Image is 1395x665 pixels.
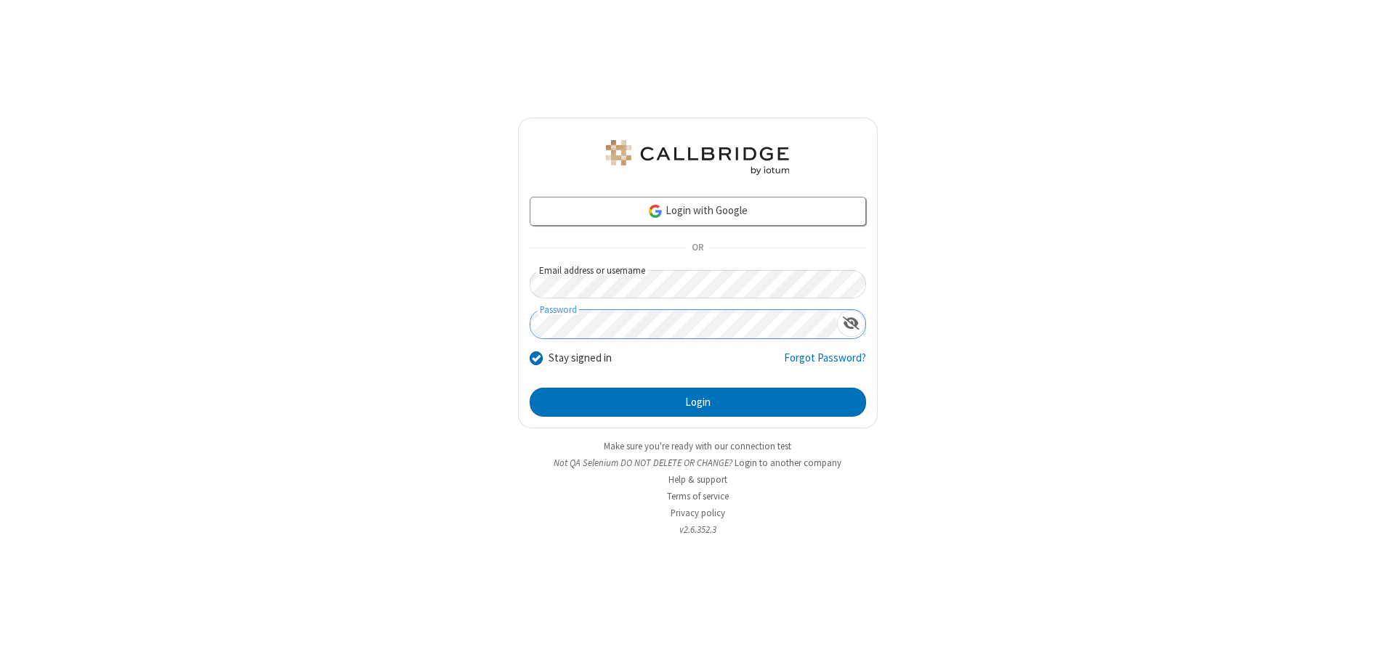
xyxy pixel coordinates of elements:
span: OR [686,238,709,258]
a: Help & support [668,473,727,486]
button: Login to another company [735,456,841,470]
a: Forgot Password? [784,350,866,378]
a: Make sure you're ready with our connection test [604,440,791,452]
a: Privacy policy [671,507,725,519]
input: Email address or username [530,270,866,298]
div: Show password [837,310,865,337]
li: v2.6.352.3 [518,523,878,537]
button: Login [530,388,866,417]
label: Stay signed in [549,350,612,367]
input: Password [530,310,837,338]
li: Not QA Selenium DO NOT DELETE OR CHANGE? [518,456,878,470]
a: Terms of service [667,490,729,502]
a: Login with Google [530,197,866,226]
img: QA Selenium DO NOT DELETE OR CHANGE [603,140,792,175]
img: google-icon.png [647,203,663,219]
